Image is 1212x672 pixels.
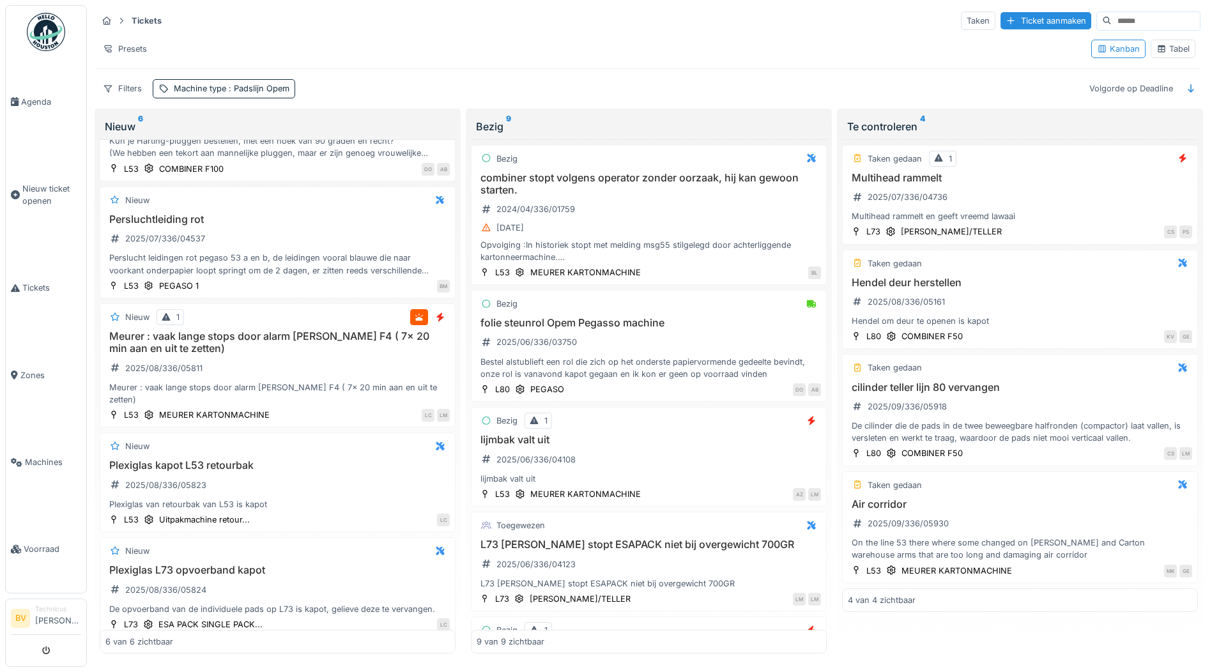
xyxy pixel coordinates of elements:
[868,191,947,203] div: 2025/07/336/04736
[1179,565,1192,577] div: GE
[848,594,916,606] div: 4 van 4 zichtbaar
[125,545,150,557] div: Nieuw
[6,58,86,145] a: Agenda
[125,584,206,596] div: 2025/08/336/05824
[496,203,575,215] div: 2024/04/336/01759
[1164,225,1177,238] div: CS
[125,440,150,452] div: Nieuw
[866,565,881,577] div: L53
[105,119,450,134] div: Nieuw
[808,383,821,396] div: AB
[125,479,206,491] div: 2025/08/336/05823
[105,381,450,406] div: Meurer : vaak lange stops door alarm [PERSON_NAME] F4 ( 7x 20 min aan en uit te zetten)
[6,245,86,332] a: Tickets
[506,119,511,134] sup: 9
[437,409,450,422] div: LM
[496,222,524,234] div: [DATE]
[1164,330,1177,343] div: KV
[477,172,821,196] h3: combiner stopt volgens operator zonder oorzaak, hij kan gewoon starten.
[159,280,199,292] div: PEGASO 1
[35,604,81,614] div: Technicus
[477,636,544,648] div: 9 van 9 zichtbaar
[105,135,450,159] div: Kun je Harting-pluggen bestellen, met een hoek van 90 graden en recht? (We hebben een tekort aan ...
[496,298,518,310] div: Bezig
[868,362,922,374] div: Taken gedaan
[20,369,81,381] span: Zones
[97,79,148,98] div: Filters
[105,603,450,615] div: De opvoerband van de individuele pads op L73 is kapot, gelieve deze te vervangen.
[24,543,81,555] span: Voorraad
[422,409,434,422] div: LC
[11,609,30,628] li: BV
[808,266,821,279] div: BL
[496,624,518,636] div: Bezig
[495,266,510,279] div: L53
[477,239,821,263] div: Opvolging :In historiek stopt met melding msg55 stilgelegd door achterliggende kartonneermachine....
[1156,43,1190,55] div: Tabel
[22,183,81,207] span: Nieuw ticket openen
[159,409,270,421] div: MEURER KARTONMACHINE
[848,315,1192,327] div: Hendel om deur te openen is kapot
[866,447,881,459] div: L80
[868,479,922,491] div: Taken gedaan
[847,119,1193,134] div: Te controleren
[495,488,510,500] div: L53
[127,15,167,27] strong: Tickets
[176,311,180,323] div: 1
[22,282,81,294] span: Tickets
[848,420,1192,444] div: De cilinder die de pads in de twee beweegbare halfronden (compactor) laat vallen, is versleten en...
[105,330,450,355] h3: Meurer : vaak lange stops door alarm [PERSON_NAME] F4 ( 7x 20 min aan en uit te zetten)
[159,163,224,175] div: COMBINER F100
[901,225,1002,238] div: [PERSON_NAME]/TELLER
[848,172,1192,184] h3: Multihead rammelt
[105,564,450,576] h3: Plexiglas L73 opvoerband kapot
[437,618,450,631] div: LC
[868,153,922,165] div: Taken gedaan
[477,538,821,551] h3: L73 [PERSON_NAME] stopt ESAPACK niet bij overgewicht 700GR
[793,593,806,606] div: LM
[437,514,450,526] div: LC
[105,213,450,225] h3: Persluchtleiding rot
[866,330,881,342] div: L80
[901,330,963,342] div: COMBINER F50
[848,381,1192,393] h3: cilinder teller lijn 80 vervangen
[1179,330,1192,343] div: GE
[105,252,450,276] div: Perslucht leidingen rot pegaso 53 a en b, de leidingen vooral blauwe die naar voorkant onderpapie...
[495,593,509,605] div: L73
[496,558,576,570] div: 2025/06/336/04123
[949,153,952,165] div: 1
[496,153,518,165] div: Bezig
[477,473,821,485] div: lijmbak valt uit
[793,383,806,396] div: DO
[437,163,450,176] div: AB
[105,498,450,510] div: Plexiglas van retourbak van L53 is kapot
[495,383,510,395] div: L80
[174,82,289,95] div: Machine type
[1164,447,1177,460] div: CS
[124,280,139,292] div: L53
[25,456,81,468] span: Machines
[848,537,1192,561] div: On the line 53 there where some changed on [PERSON_NAME] and Carton warehouse arms that are too l...
[848,210,1192,222] div: Multihead rammelt en geeft vreemd lawaai
[848,498,1192,510] h3: Air corridor
[1084,79,1179,98] div: Volgorde op Deadline
[1001,12,1091,29] div: Ticket aanmaken
[793,488,806,501] div: AZ
[868,401,947,413] div: 2025/09/336/05918
[105,459,450,471] h3: Plexiglas kapot L53 retourbak
[496,454,576,466] div: 2025/06/336/04108
[477,577,821,590] div: L73 [PERSON_NAME] stopt ESAPACK niet bij overgewicht 700GR
[6,332,86,418] a: Zones
[477,356,821,380] div: Bestel alstublieft een rol die zich op het onderste papiervormende gedeelte bevindt, onze rol is ...
[125,233,205,245] div: 2025/07/336/04537
[6,506,86,593] a: Voorraad
[124,163,139,175] div: L53
[226,84,289,93] span: : Padslijn Opem
[138,119,143,134] sup: 6
[544,415,548,427] div: 1
[1164,565,1177,577] div: MK
[1179,447,1192,460] div: LM
[901,565,1012,577] div: MEURER KARTONMACHINE
[848,277,1192,289] h3: Hendel deur herstellen
[920,119,925,134] sup: 4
